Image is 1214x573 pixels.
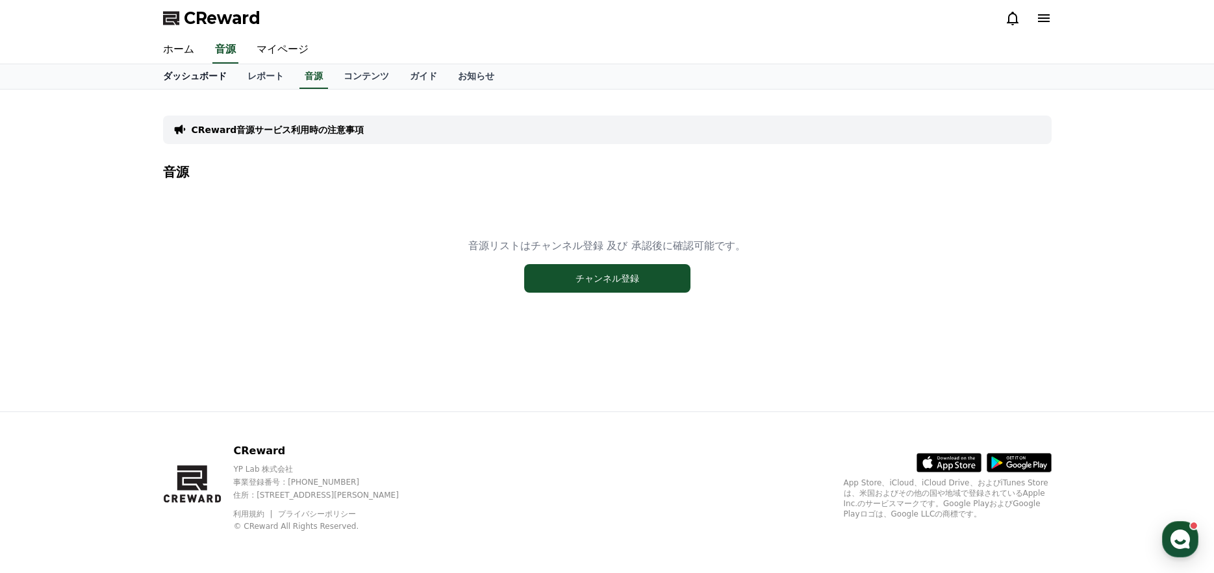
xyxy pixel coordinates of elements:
p: © CReward All Rights Reserved. [233,521,421,531]
p: CReward [233,443,421,459]
a: ホーム [153,36,205,64]
a: 音源 [212,36,238,64]
button: チャンネル登録 [524,264,690,293]
p: 住所 : [STREET_ADDRESS][PERSON_NAME] [233,490,421,500]
a: マイページ [246,36,319,64]
p: App Store、iCloud、iCloud Drive、およびiTunes Storeは、米国およびその他の国や地域で登録されているApple Inc.のサービスマークです。Google P... [844,478,1052,519]
a: プライバシーポリシー [278,509,356,518]
a: CReward [163,8,260,29]
a: コンテンツ [333,64,399,89]
span: Home [33,431,56,441]
p: 事業登録番号 : [PHONE_NUMBER] [233,477,421,487]
a: 利用規約 [233,509,274,518]
a: CReward音源サービス利用時の注意事項 [192,123,364,136]
span: Messages [108,432,146,442]
p: 音源リストはチャンネル登録 及び 承認後に確認可能です。 [468,238,745,254]
a: Settings [168,411,249,444]
p: YP Lab 株式会社 [233,464,421,474]
span: CReward [184,8,260,29]
span: Settings [192,431,224,441]
a: レポート [237,64,294,89]
a: ガイド [399,64,448,89]
a: Messages [86,411,168,444]
a: Home [4,411,86,444]
a: お知らせ [448,64,505,89]
a: ダッシュボード [153,64,237,89]
a: 音源 [299,64,328,89]
h4: 音源 [163,165,1052,179]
